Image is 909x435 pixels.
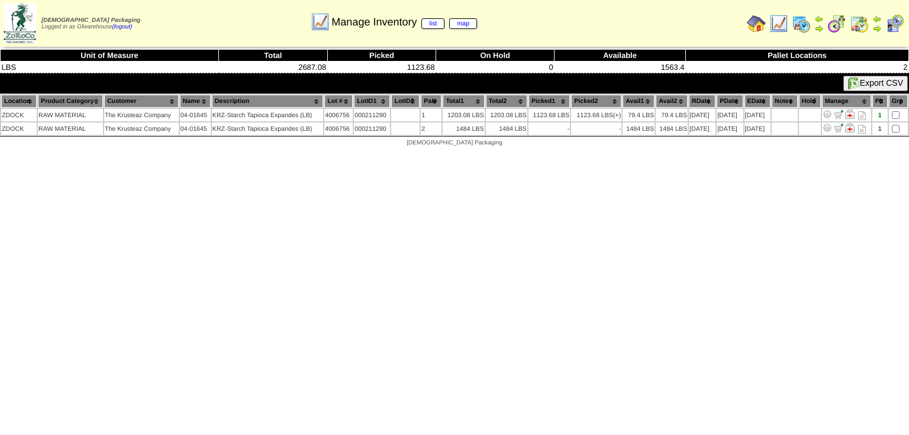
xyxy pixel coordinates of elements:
th: Pal# [421,95,441,108]
th: Name [180,95,211,108]
img: Adjust [823,123,832,133]
td: The Krusteaz Company [104,109,179,121]
td: 1123.68 LBS [571,109,621,121]
td: 1484 LBS [623,123,655,135]
td: 04-01645 [180,109,211,121]
a: map [449,18,477,29]
td: KRZ-Starch Tapioca Expandes (LB) [212,123,323,135]
td: 2 [421,123,441,135]
img: Manage Hold [845,123,855,133]
td: 1563.4 [555,62,686,73]
img: home.gif [747,14,766,33]
th: Notes [772,95,798,108]
td: [DATE] [744,109,771,121]
th: Avail2 [656,95,688,108]
th: Customer [104,95,179,108]
span: [DEMOGRAPHIC_DATA] Packaging [41,17,140,24]
th: Manage [822,95,871,108]
td: [DATE] [689,109,715,121]
div: 1 [873,125,887,133]
th: LotID2 [391,95,420,108]
img: arrowright.gif [814,24,824,33]
td: [DATE] [744,123,771,135]
th: Total [219,50,328,62]
img: arrowleft.gif [814,14,824,24]
div: (+) [613,112,621,119]
th: On Hold [436,50,555,62]
th: Product Category [38,95,103,108]
td: 1123.68 LBS [528,109,570,121]
img: Move [834,109,843,119]
td: RAW MATERIAL [38,123,103,135]
th: Pallet Locations [686,50,909,62]
img: arrowright.gif [872,24,882,33]
th: Picked1 [528,95,570,108]
td: 4006756 [324,123,353,135]
td: ZDOCK [1,123,37,135]
td: RAW MATERIAL [38,109,103,121]
img: arrowleft.gif [872,14,882,24]
span: Logged in as Gfwarehouse [41,17,140,30]
td: 2687.08 [219,62,328,73]
th: Total1 [443,95,484,108]
span: Manage Inventory [331,16,477,28]
td: [DATE] [717,123,743,135]
img: line_graph.gif [769,14,788,33]
img: calendarprod.gif [792,14,811,33]
i: Note [858,111,866,120]
img: line_graph.gif [311,12,330,31]
td: ZDOCK [1,109,37,121]
th: Plt [872,95,888,108]
td: 1123.68 [327,62,436,73]
th: Unit of Measure [1,50,219,62]
td: 1484 LBS [443,123,484,135]
button: Export CSV [843,76,908,91]
td: 1203.08 LBS [443,109,484,121]
i: Note [858,125,866,134]
th: Total2 [486,95,527,108]
td: KRZ-Starch Tapioca Expandes (LB) [212,109,323,121]
td: 04-01645 [180,123,211,135]
th: LotID1 [354,95,390,108]
a: (logout) [112,24,133,30]
th: RDate [689,95,715,108]
img: Adjust [823,109,832,119]
div: 1 [873,112,887,119]
td: 1484 LBS [656,123,688,135]
th: Picked [327,50,436,62]
th: Description [212,95,323,108]
th: Picked2 [571,95,621,108]
td: 000211290 [354,123,390,135]
th: Available [555,50,686,62]
td: 79.4 LBS [656,109,688,121]
img: excel.gif [848,78,860,89]
td: LBS [1,62,219,73]
td: 79.4 LBS [623,109,655,121]
td: The Krusteaz Company [104,123,179,135]
th: Avail1 [623,95,655,108]
td: 4006756 [324,109,353,121]
th: Hold [799,95,821,108]
td: 1 [421,109,441,121]
td: 2 [686,62,909,73]
td: 1484 LBS [486,123,527,135]
th: PDate [717,95,743,108]
img: Move [834,123,843,133]
td: [DATE] [689,123,715,135]
img: calendarblend.gif [827,14,846,33]
img: calendarinout.gif [850,14,869,33]
td: 1203.08 LBS [486,109,527,121]
a: list [421,18,444,29]
img: zoroco-logo-small.webp [4,4,36,43]
td: - [528,123,570,135]
th: Grp [889,95,908,108]
td: - [571,123,621,135]
th: Location [1,95,37,108]
img: calendarcustomer.gif [885,14,904,33]
th: EDate [744,95,771,108]
td: 0 [436,62,555,73]
img: Manage Hold [845,109,855,119]
th: Lot # [324,95,353,108]
span: [DEMOGRAPHIC_DATA] Packaging [407,140,502,146]
td: 000211290 [354,109,390,121]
